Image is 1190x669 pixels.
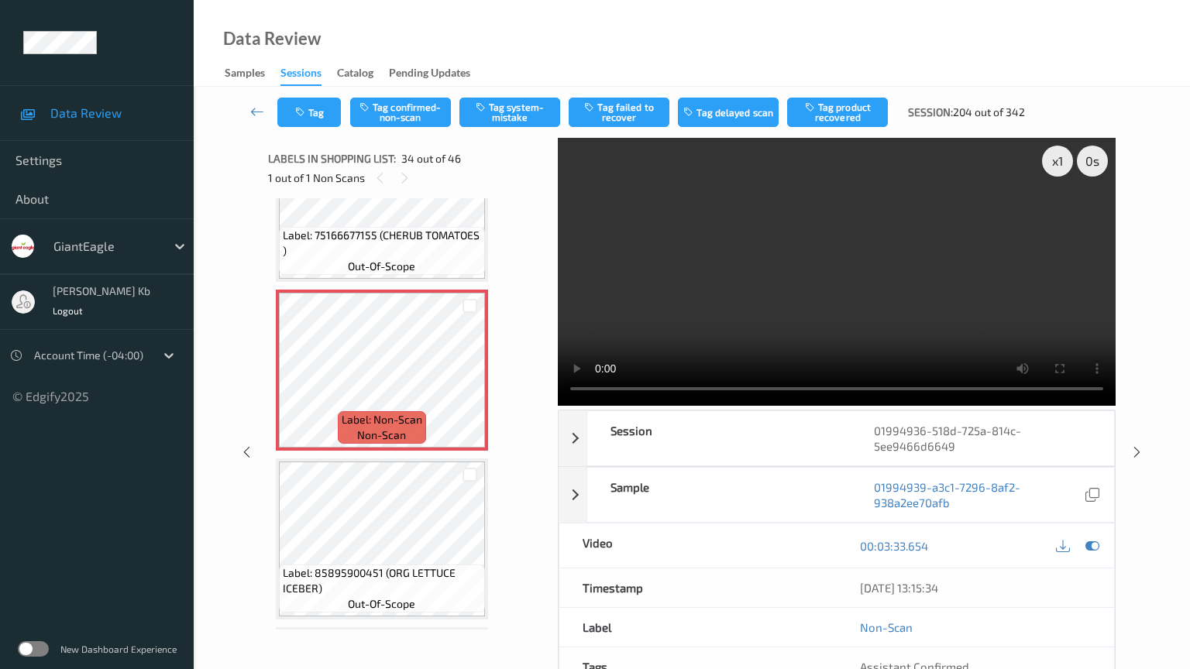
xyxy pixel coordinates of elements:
[389,63,486,84] a: Pending Updates
[280,63,337,86] a: Sessions
[559,523,837,568] div: Video
[908,105,953,120] span: Session:
[860,580,1091,595] div: [DATE] 13:15:34
[283,228,481,259] span: Label: 75166677155 (CHERUB TOMATOES )
[337,63,389,84] a: Catalog
[587,411,851,465] div: Session
[1077,146,1108,177] div: 0 s
[874,479,1082,510] a: 01994939-a3c1-7296-8af2-938a2ee70afb
[953,105,1025,120] span: 204 out of 342
[280,65,322,86] div: Sessions
[559,608,837,647] div: Label
[350,98,451,127] button: Tag confirmed-non-scan
[569,98,669,127] button: Tag failed to recover
[223,31,321,46] div: Data Review
[348,596,415,612] span: out-of-scope
[225,65,265,84] div: Samples
[348,259,415,274] span: out-of-scope
[1042,146,1073,177] div: x 1
[283,565,481,596] span: Label: 85895900451 (ORG LETTUCE ICEBER)
[860,538,928,554] a: 00:03:33.654
[268,168,547,187] div: 1 out of 1 Non Scans
[459,98,560,127] button: Tag system-mistake
[268,151,396,166] span: Labels in shopping list:
[401,151,461,166] span: 34 out of 46
[389,65,470,84] div: Pending Updates
[559,410,1115,466] div: Session01994936-518d-725a-814c-5ee9466d6649
[559,467,1115,523] div: Sample01994939-a3c1-7296-8af2-938a2ee70afb
[860,619,913,635] a: Non-Scan
[787,98,888,127] button: Tag product recovered
[587,468,851,522] div: Sample
[225,63,280,84] a: Samples
[678,98,779,127] button: Tag delayed scan
[277,98,341,127] button: Tag
[337,65,373,84] div: Catalog
[559,568,837,607] div: Timestamp
[342,412,422,427] span: Label: Non-Scan
[851,411,1114,465] div: 01994936-518d-725a-814c-5ee9466d6649
[357,427,406,443] span: non-scan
